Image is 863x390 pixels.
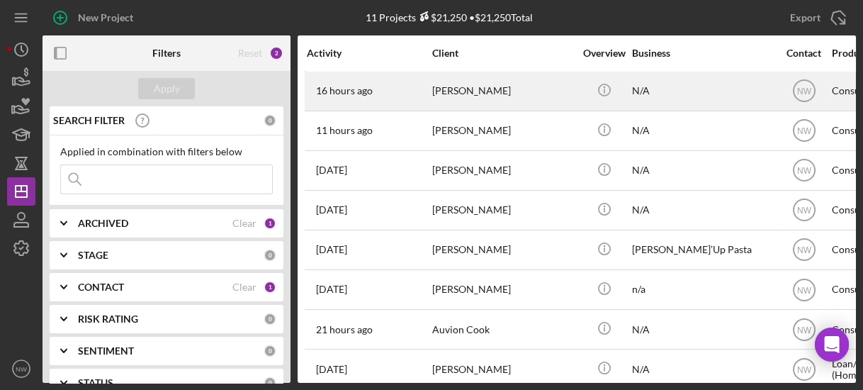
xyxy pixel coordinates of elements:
div: N/A [632,152,774,189]
text: NW [797,285,812,295]
div: New Project [78,4,133,32]
b: STATUS [78,377,113,389]
div: [PERSON_NAME]’Up Pasta [632,231,774,269]
button: NW [7,355,35,383]
div: Activity [307,48,431,59]
div: Applied in combination with filters below [60,146,273,157]
b: STAGE [78,250,108,261]
time: 2025-09-10 07:03 [316,324,373,335]
text: NW [797,126,812,136]
div: 11 Projects • $21,250 Total [366,11,533,23]
text: NW [797,325,812,335]
div: 1 [264,217,276,230]
text: NW [797,364,812,374]
div: N/A [632,311,774,348]
div: 1 [264,281,276,294]
div: 2 [269,46,283,60]
time: 2025-09-08 21:10 [316,244,347,255]
b: SEARCH FILTER [53,115,125,126]
div: [PERSON_NAME] [432,112,574,150]
time: 2025-09-10 12:00 [316,85,373,96]
div: 0 [264,345,276,357]
time: 2025-09-08 20:56 [316,364,347,375]
div: N/A [632,72,774,110]
b: RISK RATING [78,313,138,325]
div: Clear [232,218,256,229]
div: Auvion Cook [432,311,574,348]
time: 2025-09-09 09:41 [316,204,347,216]
text: NW [797,166,812,176]
div: [PERSON_NAME] [432,350,574,388]
div: [PERSON_NAME] [432,191,574,229]
div: Reset [238,48,262,59]
div: Open Intercom Messenger [815,328,849,362]
div: Export [790,4,820,32]
text: NW [797,245,812,255]
b: CONTACT [78,282,124,293]
div: Client [432,48,574,59]
div: Contact [777,48,830,59]
text: NW [797,206,812,216]
div: N/A [632,350,774,388]
div: $21,250 [416,11,467,23]
div: [PERSON_NAME] [432,271,574,308]
div: Business [632,48,774,59]
time: 2025-09-09 00:45 [316,165,347,176]
div: 0 [264,377,276,389]
div: Clear [232,282,256,293]
time: 2025-09-04 18:52 [316,284,347,295]
button: New Project [43,4,147,32]
div: Apply [154,78,180,99]
div: [PERSON_NAME] [432,152,574,189]
b: Filters [152,48,181,59]
div: [PERSON_NAME] [432,231,574,269]
button: Apply [138,78,195,99]
div: n/a [632,271,774,308]
div: [PERSON_NAME] [432,72,574,110]
div: N/A [632,112,774,150]
div: Overview [577,48,631,59]
text: NW [16,365,28,373]
button: Export [776,4,856,32]
text: NW [797,87,812,96]
div: 0 [264,249,276,262]
time: 2025-09-10 16:50 [316,125,373,136]
div: N/A [632,191,774,229]
b: SENTIMENT [78,345,134,357]
b: ARCHIVED [78,218,128,229]
div: 0 [264,313,276,325]
div: 0 [264,114,276,127]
